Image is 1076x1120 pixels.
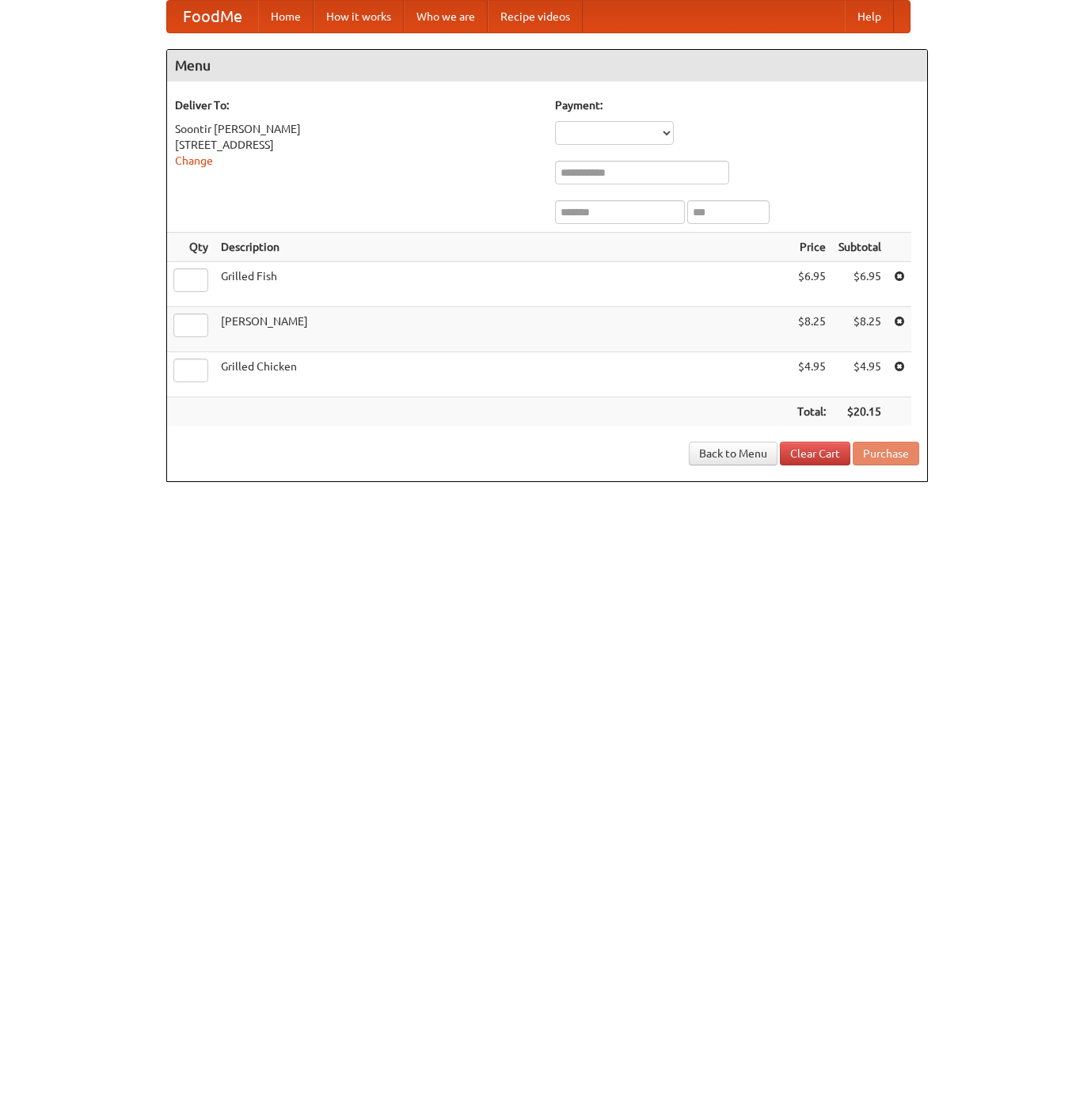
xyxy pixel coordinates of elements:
[832,307,888,352] td: $8.25
[791,233,832,262] th: Price
[404,1,488,32] a: Who we are
[791,397,832,427] th: Total:
[175,121,539,137] div: Soontir [PERSON_NAME]
[215,307,791,352] td: [PERSON_NAME]
[791,352,832,397] td: $4.95
[488,1,583,32] a: Recipe videos
[215,352,791,397] td: Grilled Chicken
[314,1,404,32] a: How it works
[791,307,832,352] td: $8.25
[689,442,778,465] a: Back to Menu
[780,442,850,465] a: Clear Cart
[555,97,919,113] h5: Payment:
[175,137,539,153] div: [STREET_ADDRESS]
[832,233,888,262] th: Subtotal
[832,397,888,427] th: $20.15
[832,262,888,307] td: $6.95
[167,1,258,32] a: FoodMe
[258,1,314,32] a: Home
[791,262,832,307] td: $6.95
[167,50,927,82] h4: Menu
[832,352,888,397] td: $4.95
[167,233,215,262] th: Qty
[215,262,791,307] td: Grilled Fish
[175,97,539,113] h5: Deliver To:
[175,154,213,167] a: Change
[853,442,919,465] button: Purchase
[215,233,791,262] th: Description
[845,1,894,32] a: Help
